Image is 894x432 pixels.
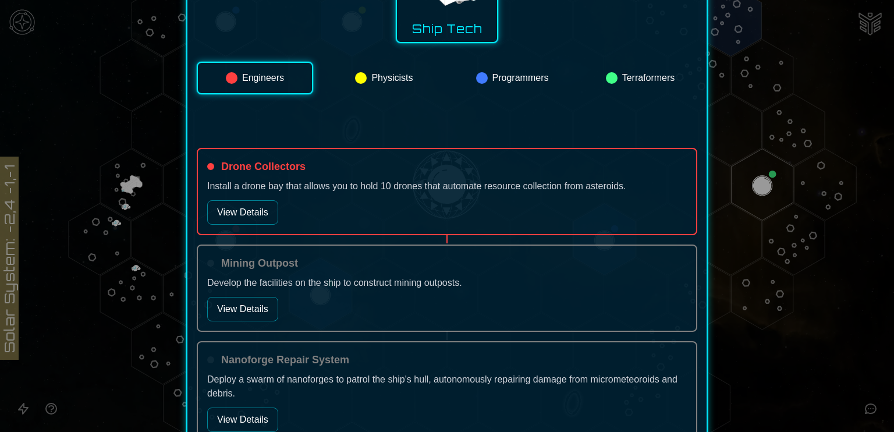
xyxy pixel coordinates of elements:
[207,276,687,290] p: Develop the facilities on the ship to construct mining outposts.
[207,408,278,432] button: View Details
[207,297,278,321] button: View Details
[583,62,697,94] button: Terraformers
[221,352,349,368] h4: Nanoforge Repair System
[207,200,278,225] button: View Details
[207,179,687,193] p: Install a drone bay that allows you to hold 10 drones that automate resource collection from aste...
[221,255,298,271] h4: Mining Outpost
[197,62,313,94] button: Engineers
[221,158,306,175] h4: Drone Collectors
[455,62,569,94] button: Programmers
[327,62,441,94] button: Physicists
[207,373,687,401] p: Deploy a swarm of nanoforges to patrol the ship's hull, autonomously repairing damage from microm...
